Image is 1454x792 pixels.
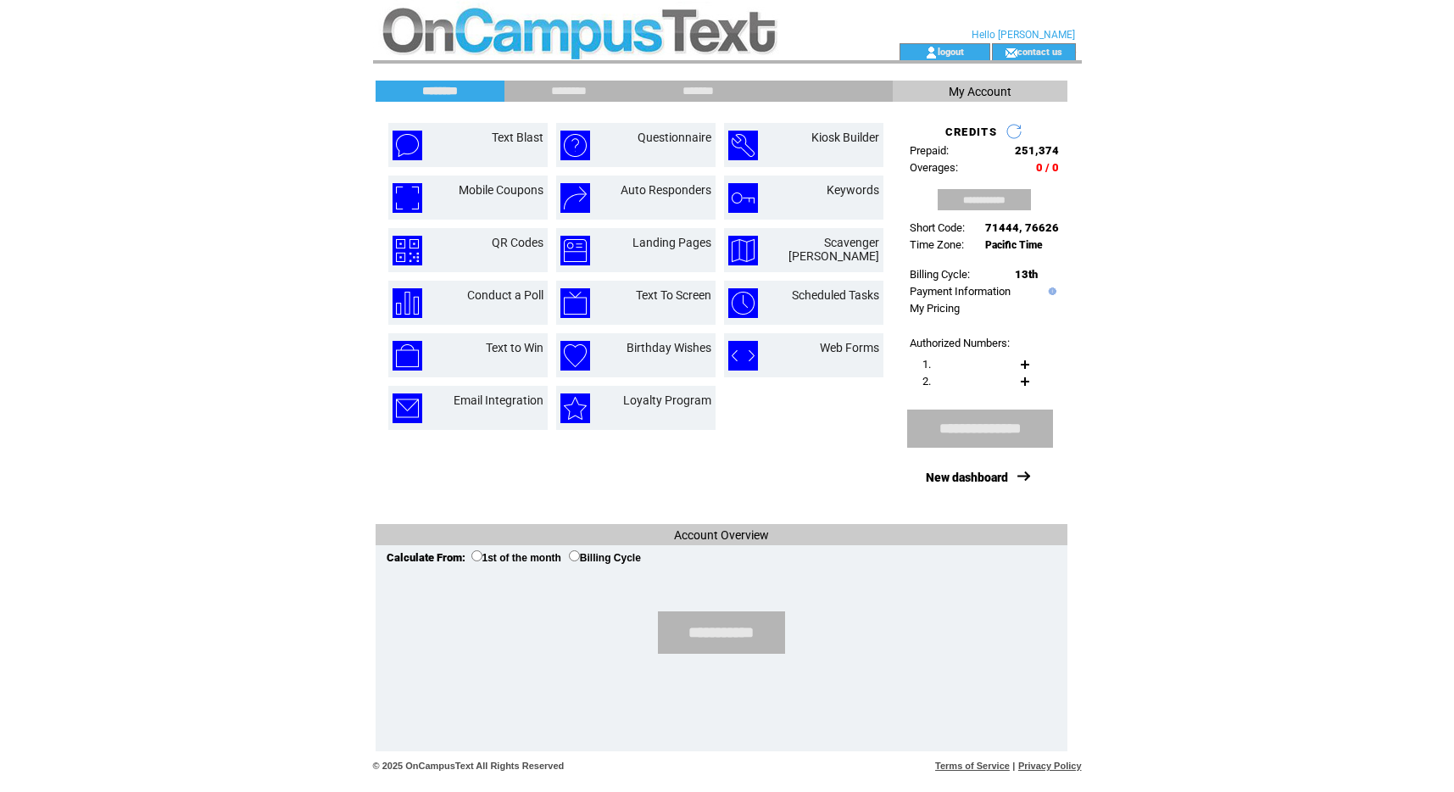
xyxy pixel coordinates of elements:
[788,236,879,263] a: Scavenger [PERSON_NAME]
[945,125,997,138] span: CREDITS
[925,46,938,59] img: account_icon.gif
[935,761,1010,771] a: Terms of Service
[972,29,1075,41] span: Hello [PERSON_NAME]
[486,341,543,354] a: Text to Win
[728,236,758,265] img: scavenger-hunt.png
[560,131,590,160] img: questionnaire.png
[985,221,1059,234] span: 71444, 76626
[638,131,711,144] a: Questionnaire
[471,550,482,561] input: 1st of the month
[560,393,590,423] img: loyalty-program.png
[910,238,964,251] span: Time Zone:
[728,288,758,318] img: scheduled-tasks.png
[728,183,758,213] img: keywords.png
[949,85,1011,98] span: My Account
[471,552,561,564] label: 1st of the month
[910,337,1010,349] span: Authorized Numbers:
[393,236,422,265] img: qr-codes.png
[1045,287,1056,295] img: help.gif
[910,161,958,174] span: Overages:
[636,288,711,302] a: Text To Screen
[627,341,711,354] a: Birthday Wishes
[1015,268,1038,281] span: 13th
[938,46,964,57] a: logout
[459,183,543,197] a: Mobile Coupons
[910,285,1011,298] a: Payment Information
[811,131,879,144] a: Kiosk Builder
[1036,161,1059,174] span: 0 / 0
[560,236,590,265] img: landing-pages.png
[1017,46,1062,57] a: contact us
[569,550,580,561] input: Billing Cycle
[792,288,879,302] a: Scheduled Tasks
[820,341,879,354] a: Web Forms
[623,393,711,407] a: Loyalty Program
[467,288,543,302] a: Conduct a Poll
[393,183,422,213] img: mobile-coupons.png
[922,358,931,371] span: 1.
[910,302,960,315] a: My Pricing
[910,144,949,157] span: Prepaid:
[492,131,543,144] a: Text Blast
[393,341,422,371] img: text-to-win.png
[728,131,758,160] img: kiosk-builder.png
[621,183,711,197] a: Auto Responders
[910,221,965,234] span: Short Code:
[560,288,590,318] img: text-to-screen.png
[393,288,422,318] img: conduct-a-poll.png
[560,341,590,371] img: birthday-wishes.png
[393,131,422,160] img: text-blast.png
[632,236,711,249] a: Landing Pages
[674,528,769,542] span: Account Overview
[827,183,879,197] a: Keywords
[1005,46,1017,59] img: contact_us_icon.gif
[985,239,1043,251] span: Pacific Time
[492,236,543,249] a: QR Codes
[387,551,465,564] span: Calculate From:
[569,552,641,564] label: Billing Cycle
[560,183,590,213] img: auto-responders.png
[373,761,565,771] span: © 2025 OnCampusText All Rights Reserved
[728,341,758,371] img: web-forms.png
[393,393,422,423] img: email-integration.png
[454,393,543,407] a: Email Integration
[1015,144,1059,157] span: 251,374
[910,268,970,281] span: Billing Cycle:
[1012,761,1015,771] span: |
[922,375,931,388] span: 2.
[1018,761,1082,771] a: Privacy Policy
[926,471,1008,484] a: New dashboard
